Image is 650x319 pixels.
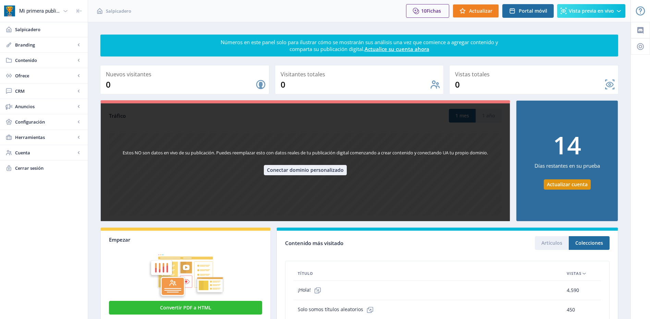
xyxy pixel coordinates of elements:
[455,69,615,79] div: Vistas totales
[264,165,347,175] button: Conectar dominio personalizado
[365,46,429,52] a: Actualice su cuenta ahora
[535,157,600,179] div: Días restantes en su prueba
[557,4,625,18] button: Vista previa en vivo
[109,236,262,243] div: Empezar
[4,5,15,16] img: app-icon.png
[281,69,441,79] div: Visitantes totales
[15,134,75,141] span: Herramientas
[567,269,581,278] span: Vistas
[15,72,75,79] span: Ofrece
[109,301,262,315] button: Convertir PDF a HTML
[535,236,569,250] button: Artículos
[123,149,488,165] div: Estos NO son datos en vivo de su publicación. Puedes reemplazar esto con datos reales de tu publi...
[15,26,82,33] span: Salpicadero
[19,3,60,18] div: Mi primera publicación
[569,236,610,250] button: Colecciones
[15,41,75,48] span: Branding
[15,118,75,125] span: Configuración
[15,88,75,94] span: CRM
[281,79,430,90] div: 0
[298,269,313,278] span: Título
[553,128,581,162] font: 14
[298,306,363,312] font: Solo somos títulos aleatorios
[298,286,311,293] font: ¡Hola!
[109,243,262,299] img: gráfico
[15,165,82,171] span: Cerrar sesión
[567,286,579,294] span: 4,590
[502,4,554,18] button: Portal móvil
[421,8,427,14] font: 10
[567,306,575,314] span: 450
[15,57,75,64] span: Contenido
[469,8,492,14] span: Actualizar
[453,4,499,18] button: Actualizar
[106,69,266,79] div: Nuevos visitantes
[15,149,75,156] span: Cuenta
[285,238,447,248] div: Contenido más visitado
[15,103,75,110] span: Anuncios
[427,8,441,14] span: Fichas
[519,8,547,14] span: Portal móvil
[106,79,255,90] div: 0
[455,79,604,90] div: 0
[406,4,449,18] button: 10Fichas
[569,8,614,14] span: Vista previa en vivo
[106,8,131,14] span: Salpicadero
[221,39,498,52] font: Números en este panel solo para ilustrar cómo se mostrarán sus análisis una vez que comience a ag...
[544,179,591,190] button: Actualizar cuenta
